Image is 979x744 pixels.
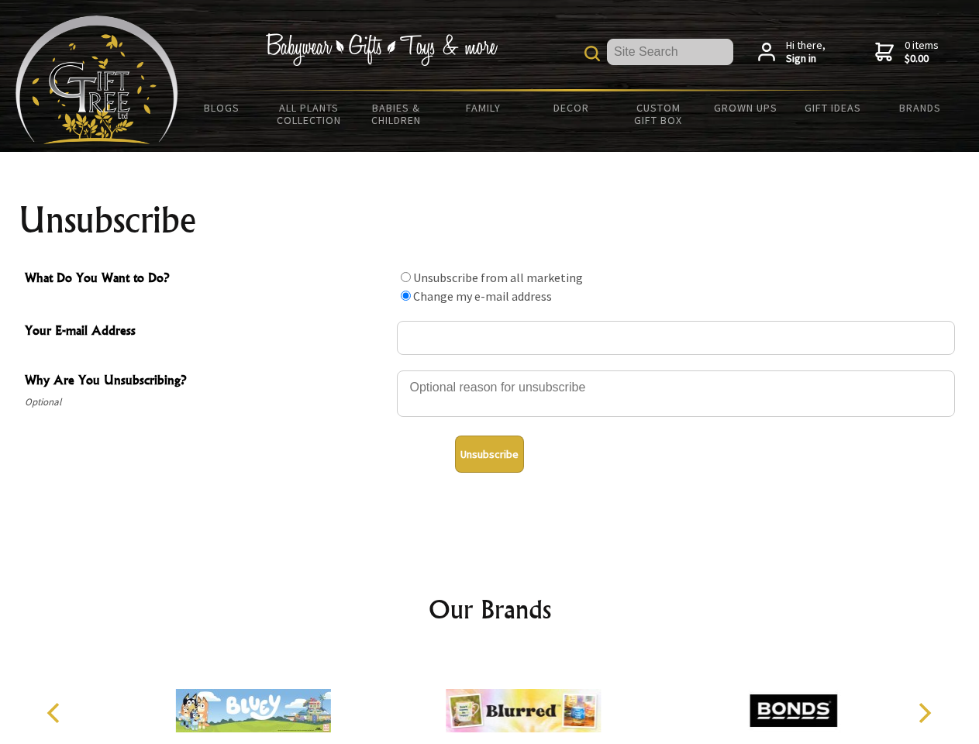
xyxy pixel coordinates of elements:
[19,201,961,239] h1: Unsubscribe
[25,370,389,393] span: Why Are You Unsubscribing?
[266,91,353,136] a: All Plants Collection
[584,46,600,61] img: product search
[401,291,411,301] input: What Do You Want to Do?
[758,39,826,66] a: Hi there,Sign in
[25,393,389,412] span: Optional
[527,91,615,124] a: Decor
[265,33,498,66] img: Babywear - Gifts - Toys & more
[905,38,939,66] span: 0 items
[397,321,955,355] input: Your E-mail Address
[877,91,964,124] a: Brands
[615,91,702,136] a: Custom Gift Box
[786,52,826,66] strong: Sign in
[789,91,877,124] a: Gift Ideas
[178,91,266,124] a: BLOGS
[31,591,949,628] h2: Our Brands
[353,91,440,136] a: Babies & Children
[702,91,789,124] a: Grown Ups
[413,270,583,285] label: Unsubscribe from all marketing
[440,91,528,124] a: Family
[905,52,939,66] strong: $0.00
[401,272,411,282] input: What Do You Want to Do?
[39,696,73,730] button: Previous
[786,39,826,66] span: Hi there,
[25,268,389,291] span: What Do You Want to Do?
[25,321,389,343] span: Your E-mail Address
[607,39,733,65] input: Site Search
[16,15,178,144] img: Babyware - Gifts - Toys and more...
[413,288,552,304] label: Change my e-mail address
[397,370,955,417] textarea: Why Are You Unsubscribing?
[875,39,939,66] a: 0 items$0.00
[907,696,941,730] button: Next
[455,436,524,473] button: Unsubscribe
